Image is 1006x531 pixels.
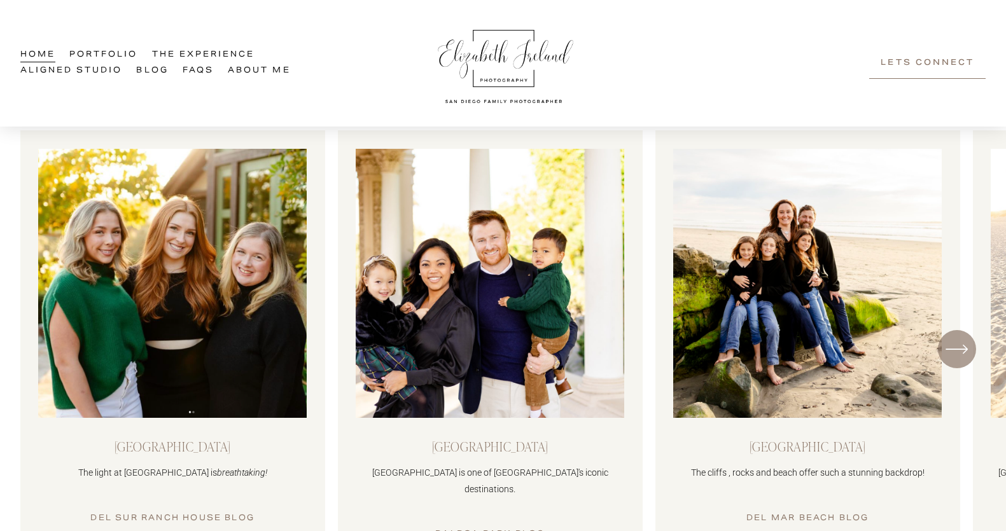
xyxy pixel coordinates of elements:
[20,48,55,63] a: Home
[869,48,986,79] a: Lets Connect
[431,18,577,108] img: Elizabeth Ireland Photography San Diego Family Photographer
[20,63,123,78] a: Aligned Studio
[183,63,214,78] a: FAQs
[152,48,255,62] span: The Experience
[69,48,137,63] a: Portfolio
[938,330,976,368] button: Next
[136,63,168,78] a: Blog
[152,48,255,63] a: folder dropdown
[228,63,290,78] a: About Me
